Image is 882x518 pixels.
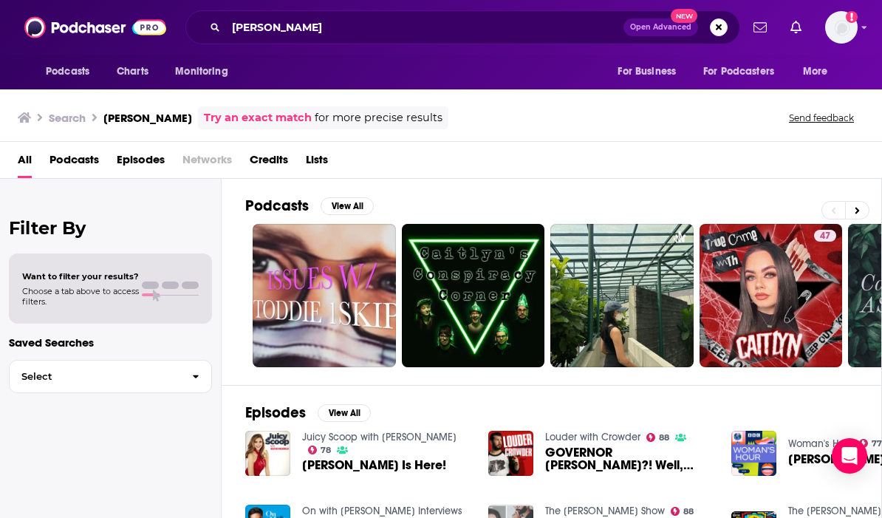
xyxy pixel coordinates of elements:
a: PodcastsView All [245,197,374,215]
a: Charts [107,58,157,86]
a: Podcasts [49,148,99,178]
a: 47 [814,230,836,242]
img: GOVERNOR Caitlyn Jenner?! Well, Actually ... [488,431,533,476]
a: Lists [306,148,328,178]
span: Podcasts [46,61,89,82]
a: EpisodesView All [245,403,371,422]
span: Logged in as megcassidy [825,11,858,44]
a: 47 [700,224,843,367]
a: Show notifications dropdown [784,15,807,40]
button: open menu [607,58,694,86]
span: GOVERNOR [PERSON_NAME]?! Well, Actually ... [545,446,714,471]
a: Show notifications dropdown [748,15,773,40]
span: Want to filter your results? [22,271,139,282]
button: View All [318,404,371,422]
a: The Matt Walsh Show [545,505,665,517]
a: 88 [646,433,670,442]
a: GOVERNOR Caitlyn Jenner?! Well, Actually ... [545,446,714,471]
span: 78 [321,447,331,454]
button: View All [321,197,374,215]
a: Caitlyn Jenner Is Here! [302,459,446,471]
h3: Search [49,111,86,125]
span: Open Advanced [630,24,691,31]
span: Choose a tab above to access filters. [22,286,139,307]
button: Select [9,360,212,393]
span: New [671,9,697,23]
button: Show profile menu [825,11,858,44]
span: Charts [117,61,148,82]
h2: Podcasts [245,197,309,215]
button: open menu [35,58,109,86]
button: open menu [165,58,247,86]
p: Saved Searches [9,335,212,350]
a: Louder with Crowder [545,431,640,443]
a: Try an exact match [204,109,312,126]
a: 88 [671,507,694,516]
h3: [PERSON_NAME] [103,111,192,125]
a: Credits [250,148,288,178]
span: Select [10,372,180,381]
a: Episodes [117,148,165,178]
span: 77 [872,440,882,447]
span: Networks [182,148,232,178]
button: Open AdvancedNew [623,18,698,36]
button: open menu [793,58,847,86]
img: Podchaser - Follow, Share and Rate Podcasts [24,13,166,41]
img: Caitlyn Jenner Is Here! [245,431,290,476]
span: For Podcasters [703,61,774,82]
span: For Business [618,61,676,82]
img: Caitlyn Jenner [731,431,776,476]
div: Open Intercom Messenger [832,438,867,474]
img: User Profile [825,11,858,44]
span: Monitoring [175,61,228,82]
a: On with Mario Interviews [302,505,462,517]
a: 78 [308,446,332,454]
span: 47 [820,229,830,244]
a: Woman's Hour [788,437,853,450]
svg: Add a profile image [846,11,858,23]
input: Search podcasts, credits, & more... [226,16,623,39]
div: Search podcasts, credits, & more... [185,10,740,44]
span: 88 [659,434,669,441]
h2: Filter By [9,217,212,239]
button: Send feedback [784,112,858,124]
h2: Episodes [245,403,306,422]
a: Juicy Scoop with Heather McDonald [302,431,457,443]
span: 88 [683,508,694,515]
a: All [18,148,32,178]
span: More [803,61,828,82]
button: open menu [694,58,796,86]
span: for more precise results [315,109,442,126]
span: [PERSON_NAME] Is Here! [302,459,446,471]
